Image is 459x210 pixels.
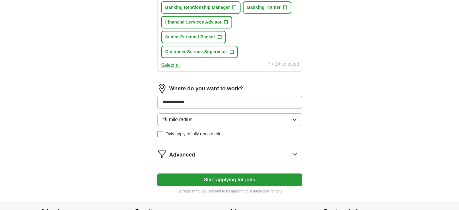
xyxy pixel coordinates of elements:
[157,131,163,137] input: Only apply to fully remote roles
[162,116,193,123] span: 25 mile radius
[157,189,302,194] p: By registering, you consent to us applying to suitable jobs for you
[165,4,230,11] span: Banking Relationship Manager
[165,34,215,40] span: Senior Personal Banker
[161,1,241,14] button: Banking Relationship Manager
[157,84,167,93] img: location.png
[243,1,291,14] button: Banking Trainer
[165,49,228,55] span: Customer Service Supervisor
[169,151,195,159] span: Advanced
[157,149,167,159] img: filter
[161,16,232,28] button: Financial Services Advisor
[268,60,299,69] div: 7 / 10 selected
[247,4,281,11] span: Banking Trainer
[161,31,226,43] button: Senior Personal Banker
[157,113,302,126] button: 25 mile radius
[166,131,224,137] span: Only apply to fully remote roles
[161,46,238,58] button: Customer Service Supervisor
[169,85,243,93] label: Where do you want to work?
[165,19,222,25] span: Financial Services Advisor
[157,173,302,186] button: Start applying for jobs
[161,62,181,69] button: Select all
